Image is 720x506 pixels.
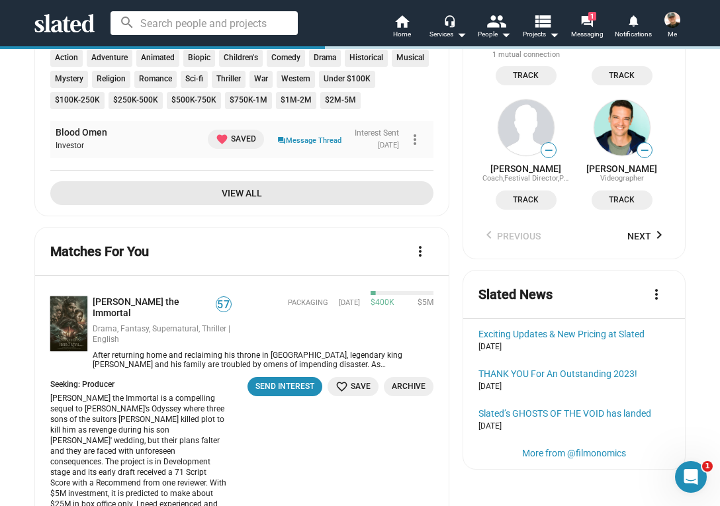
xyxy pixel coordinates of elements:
span: — [541,144,556,157]
input: Search people and projects [111,11,298,35]
mat-icon: view_list [533,11,552,30]
li: $750K-1M [225,92,272,109]
li: Under $100K [319,71,375,88]
button: Track [592,190,652,210]
mat-icon: favorite_border [336,380,348,393]
button: Previous [478,224,549,248]
div: 1 mutual connection [492,50,560,60]
li: Comedy [267,50,305,67]
button: Send Interest [247,377,322,396]
mat-card-title: Slated News [478,286,553,304]
span: Videographer [600,174,644,183]
li: Western [277,71,315,88]
a: Notifications [610,13,656,42]
span: 1 [588,12,596,21]
span: Track [504,69,549,83]
button: Track [496,190,557,210]
li: $250K-500K [109,92,163,109]
span: Saved [216,132,256,146]
mat-icon: more_vert [412,243,428,259]
mat-icon: headset_mic [443,15,455,26]
li: Animated [136,50,179,67]
span: $5M [412,298,433,308]
li: Sci-fi [181,71,208,88]
button: Saved [208,130,264,149]
li: Action [50,50,83,67]
span: Next [627,224,667,248]
li: Thriller [212,71,246,88]
li: $100K-250K [50,92,105,109]
span: Track [600,193,645,207]
li: $2M-5M [320,92,361,109]
span: Me [668,26,677,42]
span: Coach, [482,174,504,183]
a: [PERSON_NAME] the Immortal [93,296,216,319]
span: 57 [216,298,231,312]
li: Biopic [183,50,215,67]
span: Previous [481,224,541,248]
mat-icon: home [394,13,410,29]
mat-icon: keyboard_arrow_right [651,227,667,243]
li: Adventure [87,50,132,67]
li: War [249,71,273,88]
button: Next [619,224,670,248]
div: After returning home and reclaiming his throne in Ithaca, legendary king Odysseus and his family ... [87,351,433,369]
a: View All [50,181,433,205]
button: People [471,13,517,42]
mat-icon: favorite [216,133,228,146]
span: View All [61,181,423,205]
button: Antony J. BowmanMe [656,9,688,44]
mat-icon: forum [580,15,593,27]
div: Interest Sent [355,128,399,139]
li: Romance [134,71,177,88]
a: More from @filmonomics [522,448,626,458]
mat-icon: question_answer [277,135,286,146]
span: Packaging [288,298,328,308]
time: [DATE] [339,298,360,308]
mat-icon: arrow_drop_down [453,26,469,42]
div: Send Interest [255,380,314,394]
button: Track [496,66,557,85]
mat-icon: people [486,11,506,30]
mat-icon: arrow_drop_down [546,26,562,42]
li: Mystery [50,71,88,88]
li: Historical [345,50,388,67]
img: Michael Tomasetti [594,100,650,155]
mat-icon: keyboard_arrow_left [481,227,497,243]
span: Archive [392,380,426,394]
span: Home [393,26,411,42]
a: Slated’s GHOSTS OF THE VOID has landed [478,408,670,419]
mat-icon: more_vert [649,286,664,302]
div: Services [429,26,467,42]
time: [DATE] [378,141,399,149]
div: Seeking: Producer [50,380,235,390]
li: Drama [309,50,341,67]
span: Track [600,69,645,83]
a: Message Thread [277,133,341,146]
div: [DATE] [478,342,670,353]
a: Odysseus the Immortal [50,296,87,369]
mat-icon: more_vert [407,132,423,148]
img: Antony J. Bowman [664,12,680,28]
span: Track [504,193,549,207]
div: [DATE] [478,382,670,392]
a: Exciting Updates & New Pricing at Slated [478,329,670,339]
li: $1M-2M [276,92,316,109]
a: [PERSON_NAME] [586,163,657,174]
span: 1 [702,461,713,472]
div: [DATE] [478,421,670,432]
mat-icon: notifications [627,14,639,26]
div: People [478,26,511,42]
img: Odysseus the Immortal [50,296,87,351]
mat-card-title: Matches For You [50,243,149,261]
a: [PERSON_NAME] [490,163,561,174]
li: Musical [392,50,429,67]
span: — [637,144,652,157]
button: Archive [384,377,433,396]
button: Projects [517,13,564,42]
li: $500K-750K [167,92,221,109]
span: $400K [371,298,394,308]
